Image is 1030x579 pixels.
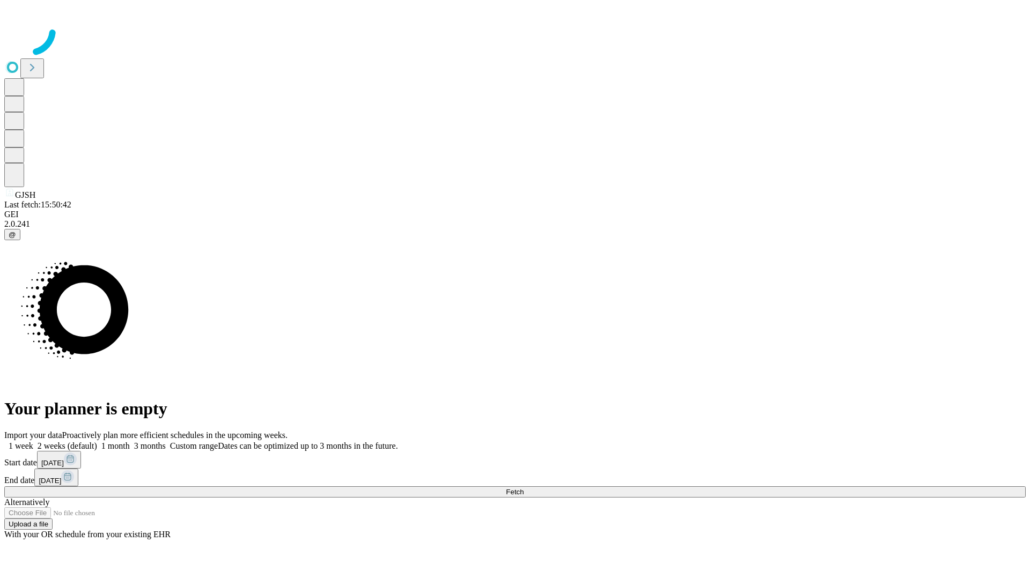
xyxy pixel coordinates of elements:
[4,210,1026,219] div: GEI
[4,451,1026,469] div: Start date
[4,219,1026,229] div: 2.0.241
[4,399,1026,419] h1: Your planner is empty
[39,477,61,485] span: [DATE]
[41,459,64,467] span: [DATE]
[9,231,16,239] span: @
[4,469,1026,486] div: End date
[4,430,62,440] span: Import your data
[9,441,33,450] span: 1 week
[4,229,20,240] button: @
[4,498,49,507] span: Alternatively
[4,486,1026,498] button: Fetch
[4,518,53,530] button: Upload a file
[4,200,71,209] span: Last fetch: 15:50:42
[218,441,398,450] span: Dates can be optimized up to 3 months in the future.
[101,441,130,450] span: 1 month
[62,430,288,440] span: Proactively plan more efficient schedules in the upcoming weeks.
[134,441,166,450] span: 3 months
[37,451,81,469] button: [DATE]
[15,190,35,199] span: GJSH
[34,469,78,486] button: [DATE]
[38,441,97,450] span: 2 weeks (default)
[4,530,171,539] span: With your OR schedule from your existing EHR
[506,488,524,496] span: Fetch
[170,441,218,450] span: Custom range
